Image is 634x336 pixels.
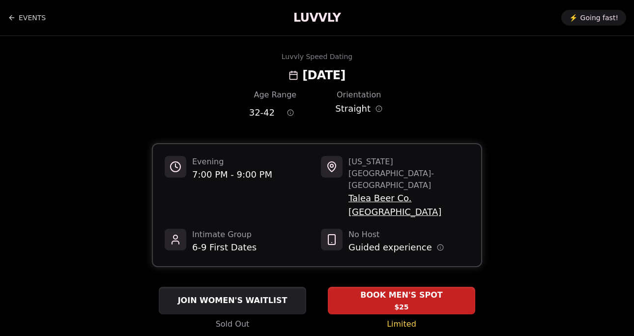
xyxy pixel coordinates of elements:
[192,241,257,254] span: 6-9 First Dates
[328,287,475,314] button: BOOK MEN'S SPOT - Limited
[176,295,289,306] span: JOIN WOMEN'S WAITLIST
[249,89,301,101] div: Age Range
[249,106,275,120] span: 32 - 42
[280,102,301,123] button: Age range information
[333,89,385,101] div: Orientation
[159,287,306,314] button: JOIN WOMEN'S WAITLIST - Sold Out
[348,191,469,219] span: Talea Beer Co. [GEOGRAPHIC_DATA]
[358,289,444,301] span: BOOK MEN'S SPOT
[394,302,408,312] span: $25
[387,318,416,330] span: Limited
[580,13,618,23] span: Going fast!
[293,10,341,26] a: LUVVLY
[216,318,250,330] span: Sold Out
[569,13,577,23] span: ⚡️
[348,229,444,241] span: No Host
[348,241,432,254] span: Guided experience
[192,168,272,182] span: 7:00 PM - 9:00 PM
[335,102,371,116] span: Straight
[375,105,382,112] button: Orientation information
[192,229,257,241] span: Intimate Group
[8,8,46,28] a: Back to events
[192,156,272,168] span: Evening
[282,52,352,61] div: Luvvly Speed Dating
[348,156,469,191] span: [US_STATE][GEOGRAPHIC_DATA] - [GEOGRAPHIC_DATA]
[437,244,444,251] button: Host information
[302,67,346,83] h2: [DATE]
